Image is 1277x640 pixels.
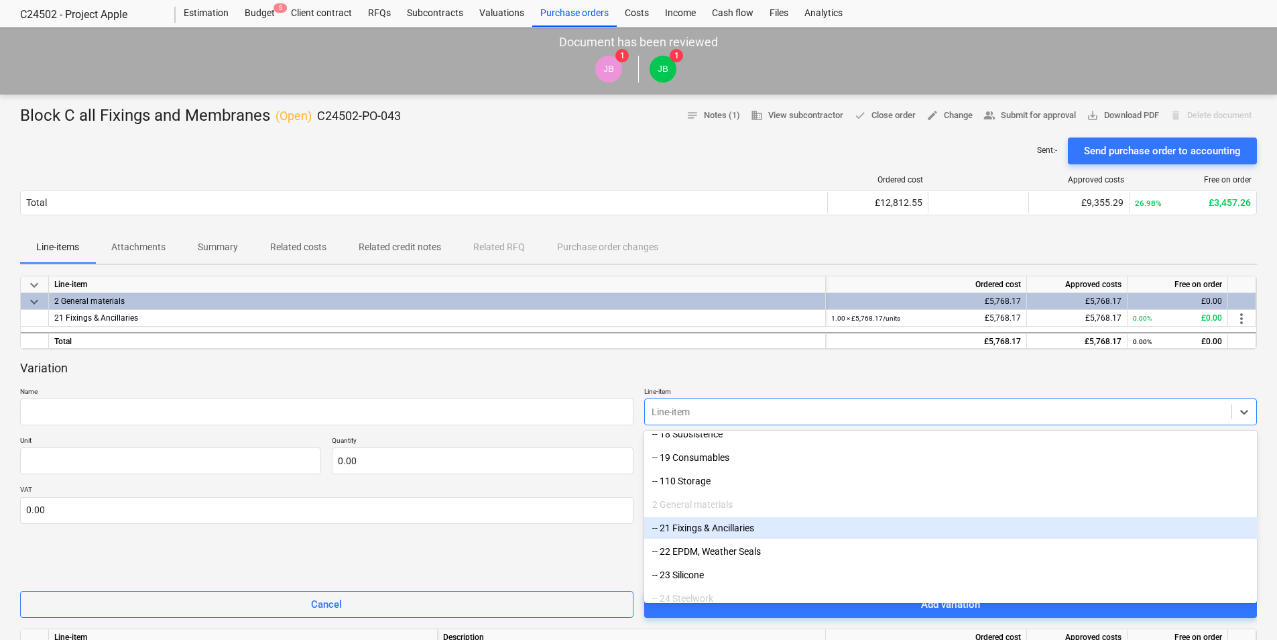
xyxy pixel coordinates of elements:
[1133,293,1222,310] div: £0.00
[983,109,995,121] span: people_alt
[1133,333,1222,350] div: £0.00
[36,240,79,254] p: Line-items
[311,596,342,613] div: Cancel
[1034,175,1124,184] div: Approved costs
[1135,197,1251,208] div: £3,457.26
[1068,138,1257,164] button: Send purchase order to accounting
[1087,109,1099,121] span: save_alt
[644,423,1258,445] div: -- 18 Subsistence
[1034,197,1123,208] div: £9,355.29
[831,293,1021,310] div: £5,768.17
[270,240,326,254] p: Related costs
[332,436,633,447] p: Quantity
[317,108,401,124] p: C24502-PO-043
[1133,310,1222,327] div: £0.00
[644,494,1258,515] div: 2 General materials
[1032,293,1121,310] div: £5,768.17
[644,588,1258,609] div: -- 24 Steelwork
[20,436,321,447] p: Unit
[644,470,1258,492] div: -- 110 Storage
[54,313,138,323] span: 21 Fixings & Ancillaries
[854,109,866,121] span: done
[849,105,921,126] button: Close order
[644,517,1258,539] div: -- 21 Fixings & Ancillaries
[26,277,42,293] span: keyboard_arrow_down
[1133,315,1152,322] small: 0.00%
[1133,338,1152,345] small: 0.00%
[273,3,287,13] span: 5
[26,197,47,208] div: Total
[921,105,978,126] button: Change
[1087,108,1159,123] span: Download PDF
[1210,576,1277,640] iframe: Chat Widget
[926,109,938,121] span: edit
[595,56,622,83] div: JP Booree
[751,108,843,123] span: View subcontractor
[978,105,1081,126] button: Submit for approval
[111,240,166,254] p: Attachments
[1027,276,1128,293] div: Approved costs
[644,591,1258,618] button: Add variation
[26,294,42,310] span: keyboard_arrow_down
[1135,199,1162,208] small: 26.98%
[921,596,980,613] div: Add variation
[1084,142,1241,160] div: Send purchase order to accounting
[644,541,1258,562] div: -- 22 EPDM, Weather Seals
[276,108,312,124] p: ( Open )
[559,34,718,50] p: Document has been reviewed
[49,276,826,293] div: Line-item
[198,240,238,254] p: Summary
[650,56,676,83] div: JP Booree
[833,175,923,184] div: Ordered cost
[54,293,820,309] div: 2 General materials
[20,387,633,398] p: Name
[359,240,441,254] p: Related credit notes
[1135,175,1252,184] div: Free on order
[681,105,745,126] button: Notes (1)
[1032,310,1121,327] div: £5,768.17
[1032,333,1121,350] div: £5,768.17
[644,387,1258,398] p: Line-item
[854,108,916,123] span: Close order
[644,564,1258,586] div: -- 23 Silicone
[826,276,1027,293] div: Ordered cost
[20,8,160,22] div: C24502 - Project Apple
[1081,105,1164,126] button: Download PDF
[20,591,633,618] button: Cancel
[1233,311,1250,327] span: more_vert
[686,109,698,121] span: notes
[20,485,633,496] p: VAT
[658,64,668,74] span: JB
[745,105,849,126] button: View subcontractor
[20,360,68,376] p: Variation
[49,332,826,349] div: Total
[686,108,740,123] span: Notes (1)
[1037,145,1057,156] p: Sent : -
[831,333,1021,350] div: £5,768.17
[926,108,973,123] span: Change
[831,315,900,322] small: 1.00 × £5,768.17 / units
[644,447,1258,468] div: -- 19 Consumables
[983,108,1076,123] span: Submit for approval
[603,64,614,74] span: JB
[1128,276,1228,293] div: Free on order
[833,197,922,208] div: £12,812.55
[751,109,763,121] span: business
[670,49,683,62] span: 1
[20,105,401,127] div: Block C all Fixings and Membranes
[831,310,1021,327] div: £5,768.17
[615,49,629,62] span: 1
